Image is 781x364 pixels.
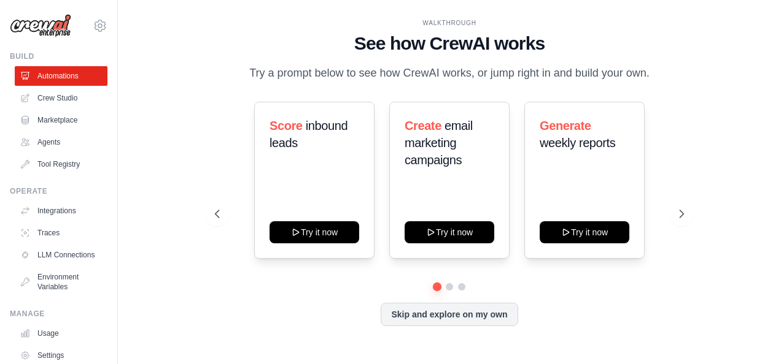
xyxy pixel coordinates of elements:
button: Try it now [405,221,494,243]
img: Logo [10,14,71,37]
span: weekly reports [540,136,615,150]
div: WALKTHROUGH [215,18,685,28]
a: Crew Studio [15,88,107,108]
a: LLM Connections [15,245,107,265]
a: Environment Variables [15,267,107,297]
h1: See how CrewAI works [215,32,685,55]
a: Agents [15,132,107,152]
button: Try it now [540,221,629,243]
a: Usage [15,324,107,343]
div: Manage [10,309,107,319]
span: inbound leads [270,119,348,150]
a: Traces [15,223,107,243]
div: Build [10,51,107,61]
button: Skip and explore on my own [381,303,518,326]
a: Integrations [15,201,107,221]
span: Generate [540,119,591,132]
div: Operate [10,186,107,196]
a: Marketplace [15,110,107,130]
p: Try a prompt below to see how CrewAI works, or jump right in and build your own. [243,64,656,82]
a: Automations [15,66,107,86]
span: Create [405,119,441,132]
a: Tool Registry [15,154,107,174]
span: Score [270,119,303,132]
span: email marketing campaigns [405,119,473,167]
button: Try it now [270,221,359,243]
